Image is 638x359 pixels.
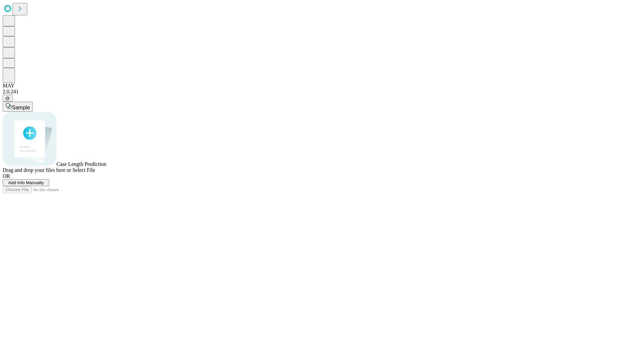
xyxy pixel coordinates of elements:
button: Add Info Manually [3,179,49,186]
button: @ [3,95,13,102]
span: Sample [12,105,30,110]
span: Add Info Manually [8,180,44,185]
div: MAY [3,83,635,89]
button: Sample [3,102,33,112]
span: @ [5,96,10,101]
div: 2.0.241 [3,89,635,95]
span: Drag and drop your files here or [3,167,71,173]
span: OR [3,173,10,179]
span: Case Length Prediction [56,161,106,167]
span: Select File [72,167,95,173]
